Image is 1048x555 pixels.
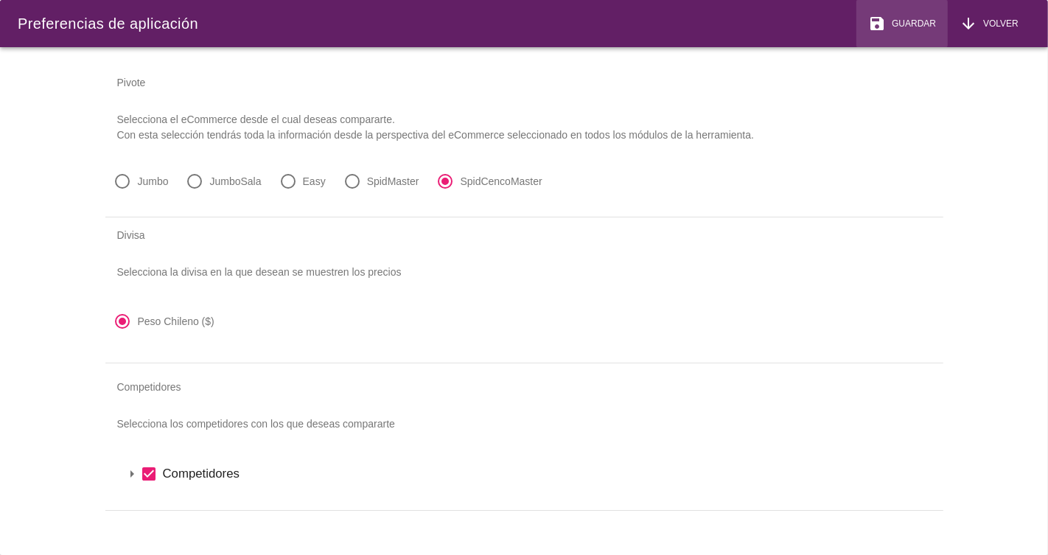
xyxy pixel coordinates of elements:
i: save [868,15,886,32]
p: Selecciona los competidores con los que deseas compararte [105,405,943,444]
label: SpidMaster [367,174,419,189]
p: Selecciona el eCommerce desde el cual deseas compararte. Con esta selección tendrás toda la infor... [105,100,943,155]
div: Pivote [105,65,943,100]
div: Competidores [105,369,943,405]
label: SpidCencoMaster [461,174,542,189]
i: check_box [141,465,158,483]
i: arrow_downward [960,15,977,32]
span: Guardar [886,17,936,30]
span: Volver [977,17,1019,30]
label: Competidores [163,464,926,483]
p: Selecciona la divisa en la que desean se muestren los precios [105,253,943,292]
label: Jumbo [138,174,169,189]
i: arrow_drop_down [123,465,141,483]
div: Divisa [105,217,943,253]
div: Preferencias de aplicación [18,13,198,35]
label: Peso Chileno ($) [138,314,214,329]
label: JumboSala [210,174,262,189]
label: Easy [303,174,326,189]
